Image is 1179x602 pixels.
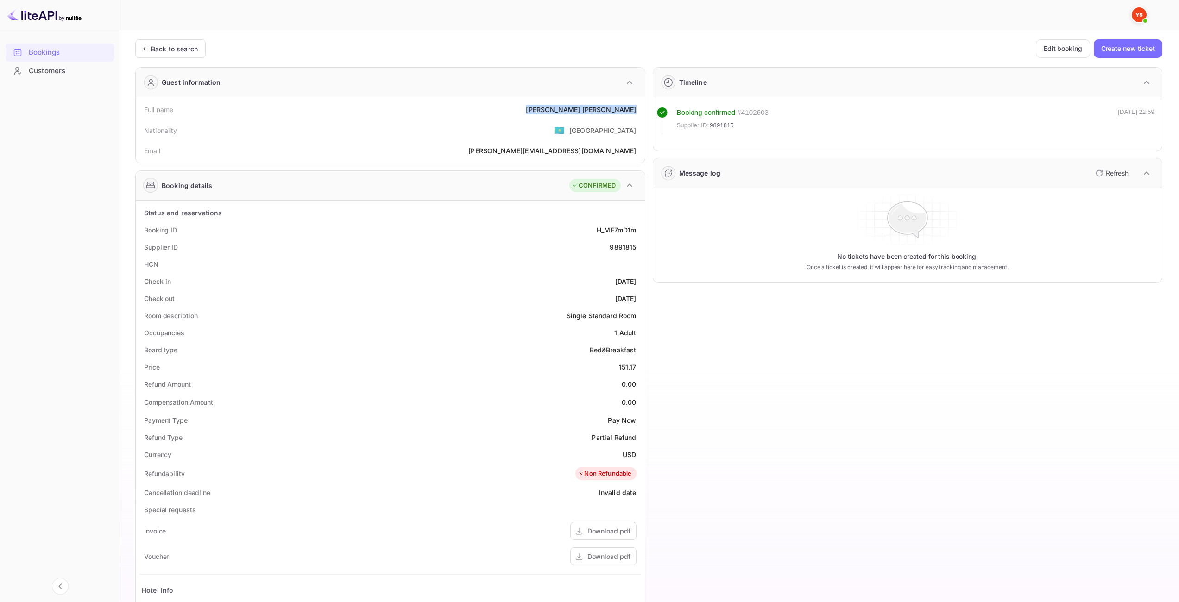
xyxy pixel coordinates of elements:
[29,47,60,58] ya-tr-span: Bookings
[144,526,166,536] div: Invoice
[737,107,769,118] div: # 4102603
[622,397,637,407] div: 0.00
[769,263,1045,271] p: Once a ticket is created, it will appear here for easy tracking and management.
[52,578,69,595] button: Collapse navigation
[144,505,195,514] div: Special requests
[526,105,636,114] div: [PERSON_NAME] [PERSON_NAME]
[1036,39,1090,58] button: Edit booking
[144,379,191,389] div: Refund Amount
[567,311,637,320] div: Single Standard Room
[837,252,978,261] p: No tickets have been created for this booking.
[144,276,171,286] div: Check-in
[578,469,631,478] div: Non Refundable
[144,105,173,114] div: Full name
[144,552,169,561] div: Voucher
[608,415,636,425] div: Pay Now
[144,125,177,135] div: Nationality
[144,242,178,252] div: Supplier ID
[144,450,171,459] div: Currency
[569,125,637,135] div: [GEOGRAPHIC_DATA]
[1132,7,1147,22] img: Yandex Support
[144,415,188,425] div: Payment Type
[151,45,198,53] ya-tr-span: Back to search
[6,62,114,79] a: Customers
[592,433,636,442] div: Partial Refund
[1106,168,1129,178] p: Refresh
[610,242,636,252] div: 9891815
[622,379,637,389] div: 0.00
[6,62,114,80] div: Customers
[587,526,630,536] div: Download pdf
[144,294,175,303] div: Check out
[144,225,177,235] div: Booking ID
[144,146,160,156] div: Email
[619,362,637,372] div: 151.17
[677,121,709,130] span: Supplier ID:
[554,122,565,138] span: United States
[144,311,197,320] div: Room description
[6,44,114,61] a: Bookings
[468,146,636,156] div: [PERSON_NAME][EMAIL_ADDRESS][DOMAIN_NAME]
[144,469,185,478] div: Refundability
[677,107,736,118] div: Booking confirmed
[1118,107,1154,134] div: [DATE] 22:59
[7,7,82,22] img: LiteAPI logo
[1090,166,1132,181] button: Refresh
[623,450,636,459] div: USD
[6,44,114,62] div: Bookings
[679,77,707,87] div: Timeline
[590,345,637,355] div: Bed&Breakfast
[587,552,630,561] div: Download pdf
[1094,39,1162,58] button: Create new ticket
[599,488,637,497] div: Invalid date
[29,66,65,76] ya-tr-span: Customers
[144,208,222,218] div: Status and reservations
[144,328,184,338] div: Occupancies
[1044,43,1082,54] ya-tr-span: Edit booking
[144,362,160,372] div: Price
[144,345,177,355] div: Board type
[679,168,721,178] div: Message log
[1101,43,1155,54] ya-tr-span: Create new ticket
[615,276,637,286] div: [DATE]
[144,397,213,407] div: Compensation Amount
[142,585,174,595] div: Hotel Info
[162,181,212,190] div: Booking details
[144,488,210,497] div: Cancellation deadline
[614,328,636,338] div: 1 Adult
[597,225,636,235] div: H_ME7mD1m
[162,77,221,87] div: Guest information
[572,181,616,190] div: CONFIRMED
[144,433,183,442] div: Refund Type
[710,121,734,130] span: 9891815
[144,259,158,269] div: HCN
[615,294,637,303] div: [DATE]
